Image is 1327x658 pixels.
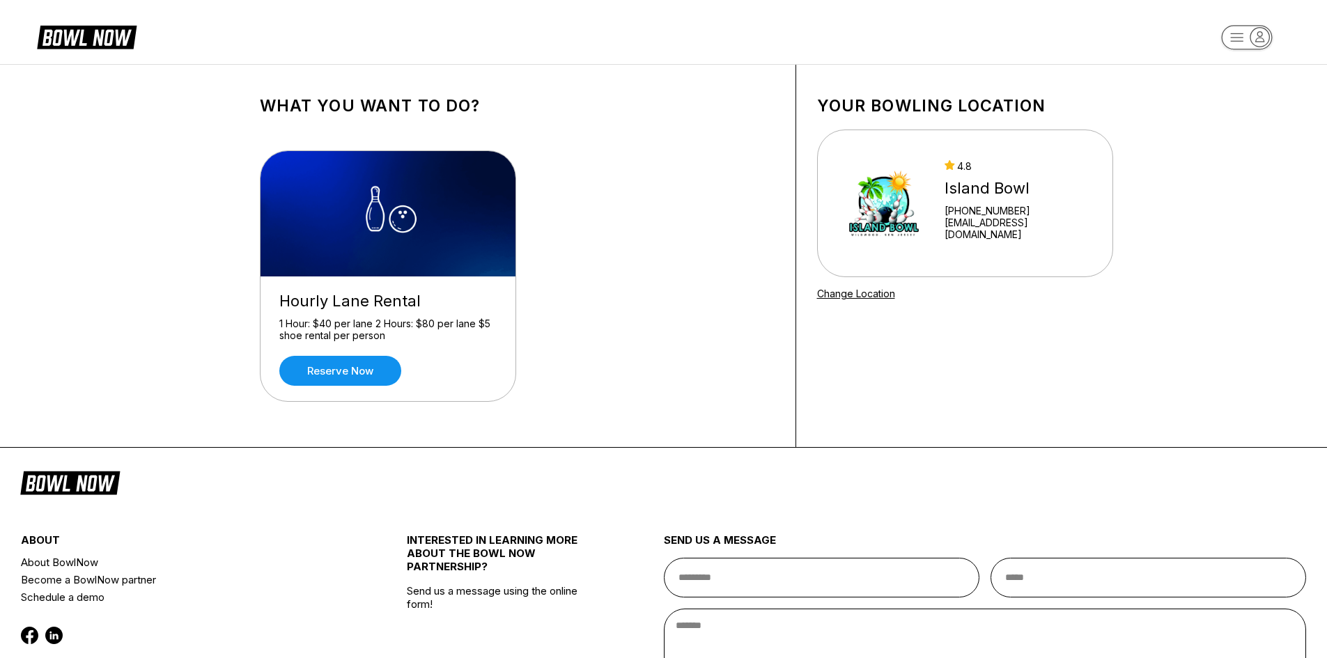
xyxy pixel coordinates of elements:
a: Schedule a demo [21,588,342,606]
div: 1 Hour: $40 per lane 2 Hours: $80 per lane $5 shoe rental per person [279,318,497,342]
a: [EMAIL_ADDRESS][DOMAIN_NAME] [945,217,1094,240]
div: [PHONE_NUMBER] [945,205,1094,217]
img: Island Bowl [836,151,933,256]
div: 4.8 [945,160,1094,172]
div: send us a message [664,533,1307,558]
h1: What you want to do? [260,96,775,116]
div: Hourly Lane Rental [279,292,497,311]
img: Hourly Lane Rental [261,151,517,276]
a: About BowlNow [21,554,342,571]
div: about [21,533,342,554]
h1: Your bowling location [817,96,1113,116]
a: Reserve now [279,356,401,386]
a: Become a BowlNow partner [21,571,342,588]
div: Island Bowl [945,179,1094,198]
div: INTERESTED IN LEARNING MORE ABOUT THE BOWL NOW PARTNERSHIP? [407,533,600,584]
a: Change Location [817,288,895,299]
